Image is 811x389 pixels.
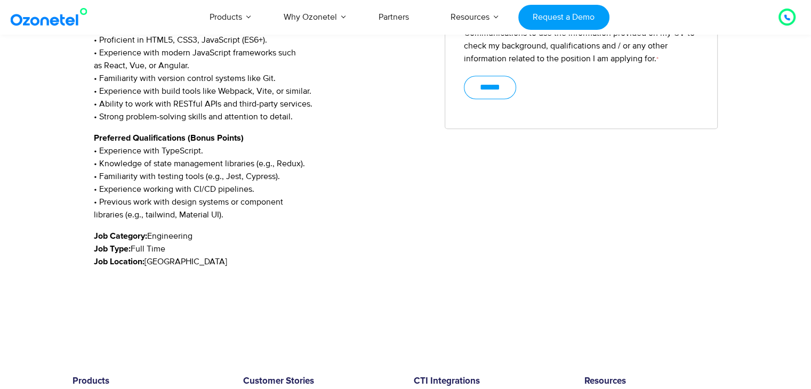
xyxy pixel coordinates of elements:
[518,5,609,30] a: Request a Demo
[131,244,165,254] span: Full Time
[94,134,244,142] strong: Preferred Qualifications (Bonus Points)
[414,376,568,387] h6: CTI Integrations
[94,232,147,240] strong: Job Category:
[147,231,192,241] span: Engineering
[94,132,429,221] p: • Experience with TypeScript. • Knowledge of state management libraries (e.g., Redux). • Familiar...
[73,376,227,387] h6: Products
[144,256,227,267] span: [GEOGRAPHIC_DATA]
[584,376,739,387] h6: Resources
[94,257,144,266] strong: Job Location:
[243,376,398,387] h6: Customer Stories
[94,21,429,123] p: • Proficient in HTML5, CSS3, JavaScript (ES6+). • Experience with modern JavaScript frameworks su...
[94,245,131,253] strong: Job Type:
